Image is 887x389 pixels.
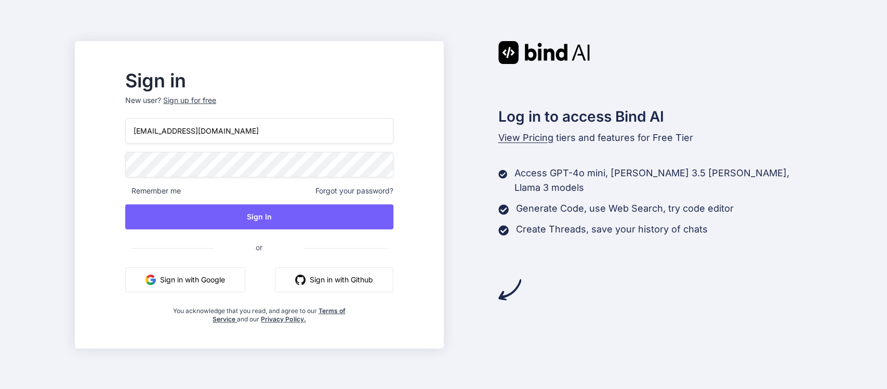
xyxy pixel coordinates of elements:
[295,275,306,285] img: github
[214,235,304,260] span: or
[315,186,393,196] span: Forgot your password?
[498,106,812,127] h2: Log in to access Bind AI
[163,95,216,106] div: Sign up for free
[145,275,156,285] img: google
[498,278,521,301] img: arrow
[275,267,393,292] button: Sign in with Github
[170,301,349,323] div: You acknowledge that you read, and agree to our and our
[498,131,812,145] p: tiers and features for Free Tier
[516,201,734,216] p: Generate Code, use Web Search, try code editor
[498,132,553,143] span: View Pricing
[514,166,812,195] p: Access GPT-4o mini, [PERSON_NAME] 3.5 [PERSON_NAME], Llama 3 models
[498,41,590,64] img: Bind AI logo
[125,118,393,144] input: Login or Email
[125,267,245,292] button: Sign in with Google
[125,95,393,118] p: New user?
[125,186,181,196] span: Remember me
[213,307,346,323] a: Terms of Service
[261,315,306,323] a: Privacy Policy.
[516,222,708,237] p: Create Threads, save your history of chats
[125,204,393,229] button: Sign In
[125,72,393,89] h2: Sign in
